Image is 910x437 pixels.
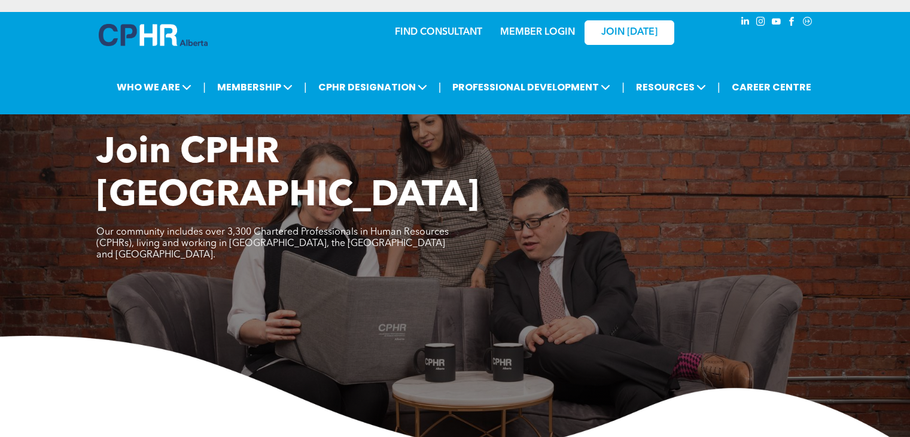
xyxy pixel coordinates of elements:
[622,75,625,99] li: |
[96,227,449,260] span: Our community includes over 3,300 Chartered Professionals in Human Resources (CPHRs), living and ...
[801,15,814,31] a: Social network
[99,24,208,46] img: A blue and white logo for cp alberta
[632,76,710,98] span: RESOURCES
[728,76,815,98] a: CAREER CENTRE
[439,75,442,99] li: |
[754,15,768,31] a: instagram
[770,15,783,31] a: youtube
[113,76,195,98] span: WHO WE ARE
[214,76,296,98] span: MEMBERSHIP
[315,76,431,98] span: CPHR DESIGNATION
[203,75,206,99] li: |
[500,28,575,37] a: MEMBER LOGIN
[449,76,614,98] span: PROFESSIONAL DEVELOPMENT
[601,27,658,38] span: JOIN [DATE]
[739,15,752,31] a: linkedin
[395,28,482,37] a: FIND CONSULTANT
[717,75,720,99] li: |
[585,20,674,45] a: JOIN [DATE]
[786,15,799,31] a: facebook
[304,75,307,99] li: |
[96,135,479,214] span: Join CPHR [GEOGRAPHIC_DATA]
